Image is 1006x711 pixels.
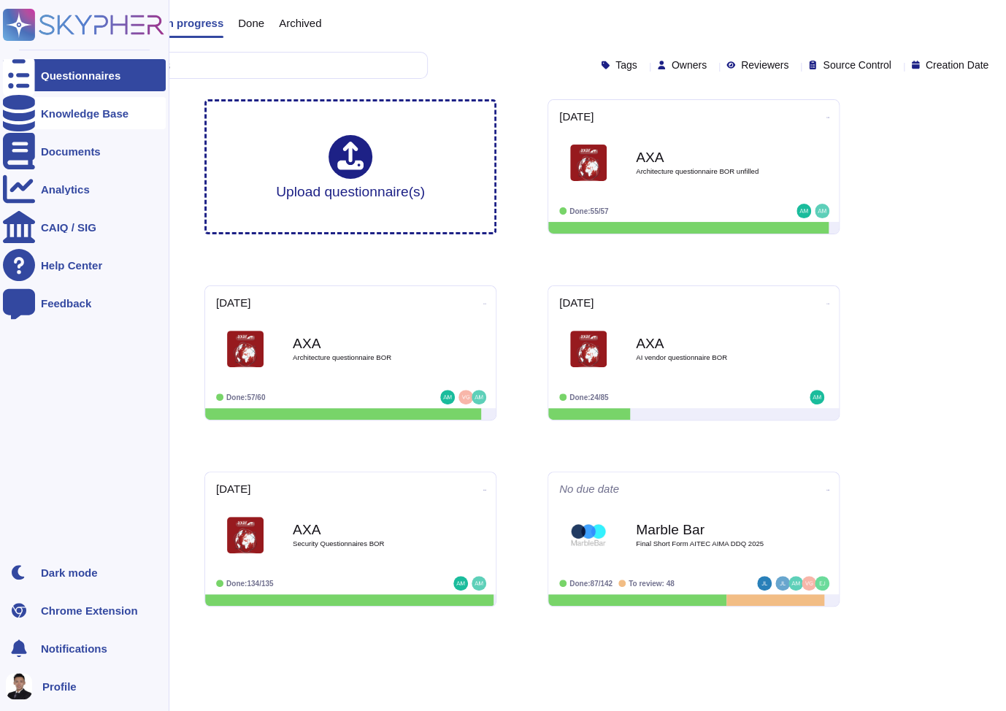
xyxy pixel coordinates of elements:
span: [DATE] [559,111,594,122]
b: AXA [293,523,439,537]
img: user [757,576,772,591]
img: Logo [570,145,607,181]
div: Upload questionnaire(s) [276,135,425,199]
span: Creation Date [926,60,988,70]
img: Logo [570,331,607,367]
span: No due date [559,483,619,494]
span: Tags [615,60,637,70]
span: In progress [164,18,223,28]
span: Done: 87/142 [569,580,613,588]
span: Source Control [823,60,891,70]
span: [DATE] [559,297,594,308]
span: Notifications [41,643,107,654]
span: Architecture questionnaire BOR [293,354,439,361]
img: user [815,204,829,218]
div: Dark mode [41,567,98,578]
a: Documents [3,135,166,167]
div: Documents [41,146,101,157]
img: user [440,390,455,404]
span: Final Short Form AITEC AIMA DDQ 2025 [636,540,782,547]
span: To review: 48 [629,580,675,588]
a: Help Center [3,249,166,281]
span: Security Questionnaires BOR [293,540,439,547]
button: user [3,670,42,702]
div: Chrome Extension [41,605,138,616]
img: user [788,576,803,591]
b: AXA [636,150,782,164]
a: CAIQ / SIG [3,211,166,243]
a: Analytics [3,173,166,205]
div: CAIQ / SIG [41,222,96,233]
span: Done [238,18,264,28]
span: Archived [279,18,321,28]
img: user [458,390,473,404]
img: user [815,576,829,591]
img: user [472,576,486,591]
span: Owners [672,60,707,70]
span: Architecture questionnaire BOR unfilled [636,168,782,175]
img: Logo [570,517,607,553]
b: AXA [293,337,439,350]
img: user [810,390,824,404]
span: Profile [42,681,77,692]
span: AI vendor questionnaire BOR [636,354,782,361]
a: Questionnaires [3,59,166,91]
a: Feedback [3,287,166,319]
div: Knowledge Base [41,108,128,119]
span: Reviewers [741,60,788,70]
b: Marble Bar [636,523,782,537]
img: user [472,390,486,404]
img: user [6,673,32,699]
span: Done: 134/135 [226,580,274,588]
span: [DATE] [216,483,250,494]
div: Help Center [41,260,102,271]
div: Questionnaires [41,70,120,81]
a: Knowledge Base [3,97,166,129]
div: Analytics [41,184,90,195]
b: AXA [636,337,782,350]
input: Search by keywords [58,53,427,78]
img: Logo [227,517,264,553]
img: Logo [227,331,264,367]
span: Done: 57/60 [226,393,265,401]
span: Done: 24/85 [569,393,608,401]
div: Feedback [41,298,91,309]
img: user [796,204,811,218]
img: user [802,576,816,591]
span: [DATE] [216,297,250,308]
a: Chrome Extension [3,594,166,626]
span: Done: 55/57 [569,207,608,215]
img: user [453,576,468,591]
img: user [775,576,790,591]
